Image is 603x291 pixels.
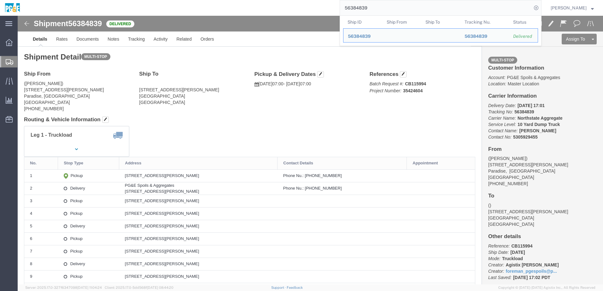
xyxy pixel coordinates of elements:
[147,286,173,289] span: [DATE] 08:44:20
[271,286,287,289] a: Support
[105,286,173,289] span: Client: 2025.17.0-5dd568f
[348,34,371,39] span: 56384839
[340,0,532,15] input: Search for shipment number, reference number
[343,16,541,46] table: Search Results
[513,33,533,40] div: Delivered
[551,4,587,11] span: Evelyn Angel
[382,16,421,28] th: Ship From
[343,16,382,28] th: Ship ID
[465,34,487,39] span: 56384839
[509,16,538,28] th: Status
[550,4,594,12] button: [PERSON_NAME]
[287,286,303,289] a: Feedback
[348,33,378,40] div: 56384839
[460,16,509,28] th: Tracking Nu.
[421,16,460,28] th: Ship To
[465,33,505,40] div: 56384839
[18,16,603,284] iframe: FS Legacy Container
[4,3,20,13] img: logo
[25,286,102,289] span: Server: 2025.17.0-327f6347098
[498,285,595,290] span: Copyright © [DATE]-[DATE] Agistix Inc., All Rights Reserved
[77,286,102,289] span: [DATE] 11:04:24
